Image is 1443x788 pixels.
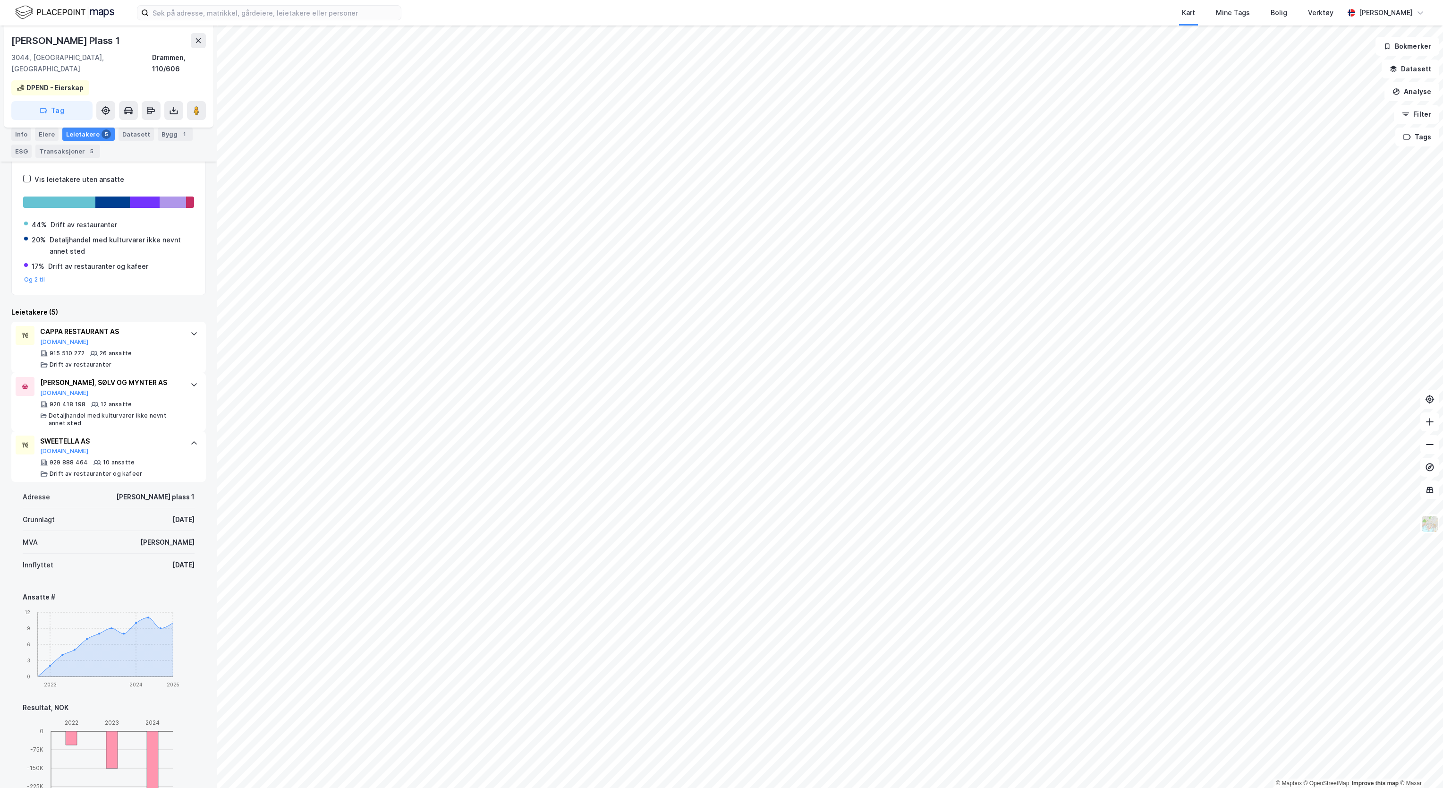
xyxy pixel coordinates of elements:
[1396,743,1443,788] div: Kontrollprogram for chat
[1394,105,1439,124] button: Filter
[172,559,195,571] div: [DATE]
[32,219,47,231] div: 44%
[34,174,124,185] div: Vis leietakere uten ansatte
[11,52,152,75] div: 3044, [GEOGRAPHIC_DATA], [GEOGRAPHIC_DATA]
[116,491,195,503] div: [PERSON_NAME] plass 1
[50,361,111,368] div: Drift av restauranter
[30,746,43,754] tspan: -75K
[48,261,148,272] div: Drift av restauranter og kafeer
[1382,60,1439,78] button: Datasett
[50,459,88,466] div: 929 888 464
[1396,743,1443,788] iframe: Chat Widget
[51,219,117,231] div: Drift av restauranter
[40,436,181,447] div: SWEETELLA AS
[50,234,193,257] div: Detaljhandel med kulturvarer ikke nevnt annet sted
[27,765,43,772] tspan: -150K
[40,377,181,388] div: [PERSON_NAME], SØLV OG MYNTER AS
[40,447,89,455] button: [DOMAIN_NAME]
[50,350,85,357] div: 915 510 272
[1395,128,1439,146] button: Tags
[50,470,142,478] div: Drift av restauranter og kafeer
[1375,37,1439,56] button: Bokmerker
[103,459,135,466] div: 10 ansatte
[119,128,154,141] div: Datasett
[1271,7,1287,18] div: Bolig
[11,307,206,318] div: Leietakere (5)
[11,101,93,120] button: Tag
[152,52,206,75] div: Drammen, 110/606
[40,389,89,397] button: [DOMAIN_NAME]
[11,128,31,141] div: Info
[62,128,115,141] div: Leietakere
[23,559,53,571] div: Innflyttet
[23,491,50,503] div: Adresse
[1384,82,1439,101] button: Analyse
[129,682,143,687] tspan: 2024
[1352,780,1399,787] a: Improve this map
[149,6,401,20] input: Søk på adresse, matrikkel, gårdeiere, leietakere eller personer
[11,145,32,158] div: ESG
[40,326,181,337] div: CAPPA RESTAURANT AS
[26,82,84,94] div: DPEND - Eierskap
[1304,780,1350,787] a: OpenStreetMap
[1308,7,1333,18] div: Verktøy
[1359,7,1413,18] div: [PERSON_NAME]
[27,625,30,631] tspan: 9
[23,702,195,713] div: Resultat, NOK
[40,728,43,735] tspan: 0
[158,128,193,141] div: Bygg
[50,401,85,408] div: 920 418 198
[32,234,46,246] div: 20%
[100,350,132,357] div: 26 ansatte
[105,719,119,726] tspan: 2023
[1216,7,1250,18] div: Mine Tags
[65,719,78,726] tspan: 2022
[23,514,55,525] div: Grunnlagt
[11,33,122,48] div: [PERSON_NAME] Plass 1
[24,276,45,283] button: Og 2 til
[27,674,30,679] tspan: 0
[1421,515,1439,533] img: Z
[172,514,195,525] div: [DATE]
[145,719,160,726] tspan: 2024
[167,682,179,687] tspan: 2025
[140,537,195,548] div: [PERSON_NAME]
[40,338,89,346] button: [DOMAIN_NAME]
[32,261,44,272] div: 17%
[87,146,96,156] div: 5
[23,537,38,548] div: MVA
[49,412,181,427] div: Detaljhandel med kulturvarer ikke nevnt annet sted
[23,591,195,603] div: Ansatte #
[44,682,57,687] tspan: 2023
[27,642,30,647] tspan: 6
[1182,7,1195,18] div: Kart
[35,145,100,158] div: Transaksjoner
[25,609,30,615] tspan: 12
[1276,780,1302,787] a: Mapbox
[101,401,132,408] div: 12 ansatte
[102,129,111,139] div: 5
[35,128,59,141] div: Eiere
[179,129,189,139] div: 1
[15,4,114,21] img: logo.f888ab2527a4732fd821a326f86c7f29.svg
[27,658,30,663] tspan: 3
